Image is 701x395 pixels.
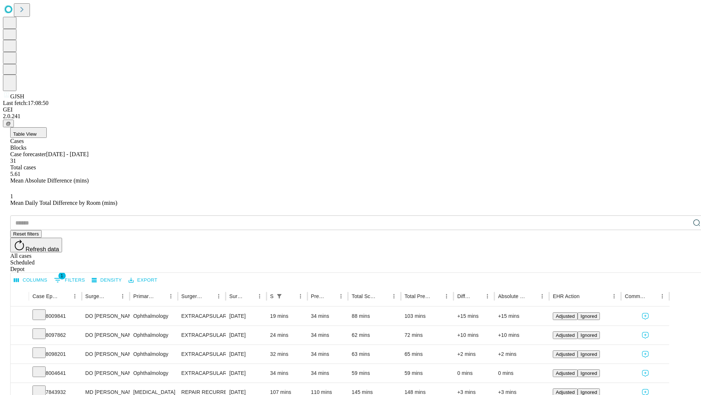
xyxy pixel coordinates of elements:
[270,326,304,345] div: 24 mins
[32,326,78,345] div: 8097862
[578,312,600,320] button: Ignored
[229,307,263,326] div: [DATE]
[270,307,304,326] div: 19 mins
[527,291,537,301] button: Sort
[609,291,619,301] button: Menu
[405,364,450,383] div: 59 mins
[625,293,646,299] div: Comments
[12,275,49,286] button: Select columns
[498,307,545,326] div: +15 mins
[553,293,579,299] div: EHR Action
[133,307,174,326] div: Ophthalmology
[58,272,66,279] span: 1
[274,291,284,301] button: Show filters
[556,390,575,395] span: Adjusted
[181,345,222,364] div: EXTRACAPSULAR CATARACT REMOVAL WITH [MEDICAL_DATA]
[244,291,254,301] button: Sort
[3,106,698,113] div: GEI
[556,351,575,357] span: Adjusted
[580,291,590,301] button: Sort
[581,370,597,376] span: Ignored
[26,246,59,252] span: Refresh data
[85,326,126,345] div: DO [PERSON_NAME]
[270,364,304,383] div: 34 mins
[352,307,397,326] div: 88 mins
[10,230,42,238] button: Reset filters
[326,291,336,301] button: Sort
[133,293,154,299] div: Primary Service
[553,350,578,358] button: Adjusted
[498,293,526,299] div: Absolute Difference
[13,131,37,137] span: Table View
[553,312,578,320] button: Adjusted
[578,350,600,358] button: Ignored
[32,307,78,326] div: 8009841
[229,364,263,383] div: [DATE]
[10,238,62,252] button: Refresh data
[181,293,203,299] div: Surgery Name
[10,127,47,138] button: Table View
[85,307,126,326] div: DO [PERSON_NAME]
[336,291,346,301] button: Menu
[270,293,273,299] div: Scheduled In Room Duration
[379,291,389,301] button: Sort
[285,291,295,301] button: Sort
[14,310,25,323] button: Expand
[3,113,698,120] div: 2.0.241
[214,291,224,301] button: Menu
[166,291,176,301] button: Menu
[118,291,128,301] button: Menu
[10,93,24,99] span: GJSH
[578,369,600,377] button: Ignored
[311,326,345,345] div: 34 mins
[457,293,471,299] div: Difference
[274,291,284,301] div: 1 active filter
[254,291,265,301] button: Menu
[405,293,431,299] div: Total Predicted Duration
[537,291,547,301] button: Menu
[270,345,304,364] div: 32 mins
[229,293,244,299] div: Surgery Date
[90,275,124,286] button: Density
[32,345,78,364] div: 8098201
[405,326,450,345] div: 72 mins
[181,326,222,345] div: EXTRACAPSULAR CATARACT REMOVAL WITH [MEDICAL_DATA]
[405,307,450,326] div: 103 mins
[498,345,545,364] div: +2 mins
[482,291,493,301] button: Menu
[311,293,325,299] div: Predicted In Room Duration
[32,293,59,299] div: Case Epic Id
[156,291,166,301] button: Sort
[581,313,597,319] span: Ignored
[352,364,397,383] div: 59 mins
[581,390,597,395] span: Ignored
[46,151,88,157] span: [DATE] - [DATE]
[498,364,545,383] div: 0 mins
[311,364,345,383] div: 34 mins
[405,345,450,364] div: 65 mins
[352,326,397,345] div: 62 mins
[85,345,126,364] div: DO [PERSON_NAME]
[10,171,20,177] span: 5.61
[32,364,78,383] div: 8004641
[10,158,16,164] span: 31
[556,370,575,376] span: Adjusted
[581,351,597,357] span: Ignored
[389,291,399,301] button: Menu
[657,291,667,301] button: Menu
[10,193,13,199] span: 1
[133,364,174,383] div: Ophthalmology
[133,326,174,345] div: Ophthalmology
[457,364,491,383] div: 0 mins
[457,307,491,326] div: +15 mins
[352,293,378,299] div: Total Scheduled Duration
[295,291,306,301] button: Menu
[229,345,263,364] div: [DATE]
[457,345,491,364] div: +2 mins
[60,291,70,301] button: Sort
[556,313,575,319] span: Adjusted
[14,348,25,361] button: Expand
[472,291,482,301] button: Sort
[10,151,46,157] span: Case forecaster
[127,275,159,286] button: Export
